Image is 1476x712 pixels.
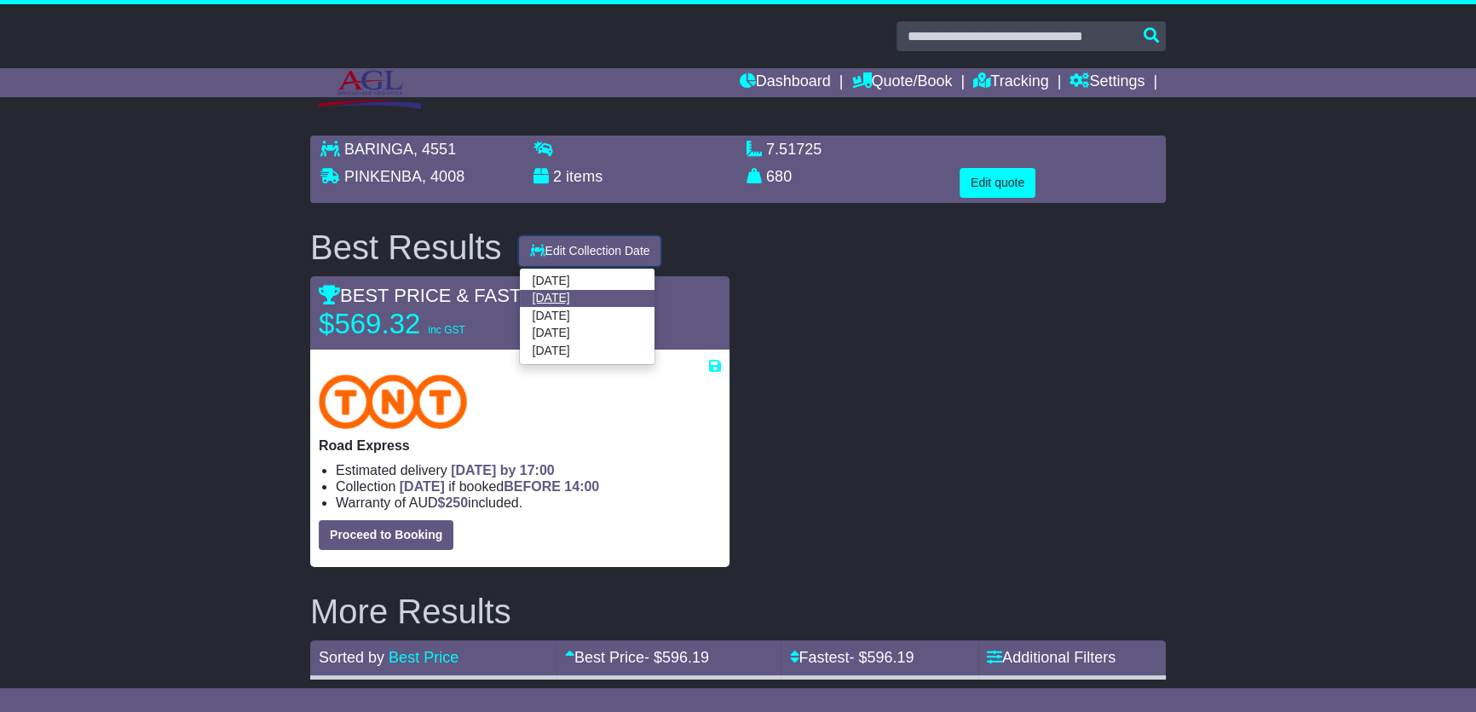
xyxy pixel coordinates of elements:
[766,141,822,158] span: 7.51725
[520,325,654,342] a: [DATE]
[437,495,468,510] span: $
[319,649,384,666] span: Sorted by
[520,290,654,307] a: [DATE]
[987,649,1116,666] a: Additional Filters
[520,342,654,359] a: [DATE]
[973,68,1048,97] a: Tracking
[644,649,709,666] span: - $
[336,495,721,511] li: Warranty of AUD included.
[389,649,458,666] a: Best Price
[960,168,1035,198] button: Edit quote
[319,374,467,429] img: TNT Domestic: Road Express
[336,462,721,478] li: Estimated delivery
[740,68,831,97] a: Dashboard
[1070,68,1144,97] a: Settings
[302,229,510,266] div: Best Results
[336,478,721,495] li: Collection
[310,593,1166,630] h2: More Results
[504,479,561,494] span: BEFORE
[564,479,599,494] span: 14:00
[662,649,709,666] span: 596.19
[851,68,952,97] a: Quote/Book
[519,236,661,266] button: Edit Collection Date
[520,273,654,290] a: [DATE]
[413,141,456,158] span: , 4551
[344,141,413,158] span: BARINGA
[344,168,422,185] span: PINKENBA
[319,285,557,306] span: BEST PRICE & FASTEST
[428,324,464,336] span: inc GST
[319,520,453,550] button: Proceed to Booking
[565,649,709,666] a: Best Price- $596.19
[766,168,792,185] span: 680
[867,649,914,666] span: 596.19
[400,479,445,494] span: [DATE]
[520,307,654,324] a: [DATE]
[451,463,555,478] span: [DATE] by 17:00
[553,168,562,185] span: 2
[849,649,914,666] span: - $
[319,437,721,454] p: Road Express
[400,479,599,494] span: if booked
[445,495,468,510] span: 250
[319,307,532,341] p: $569.32
[422,168,464,185] span: , 4008
[566,168,603,185] span: items
[789,649,914,666] a: Fastest- $596.19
